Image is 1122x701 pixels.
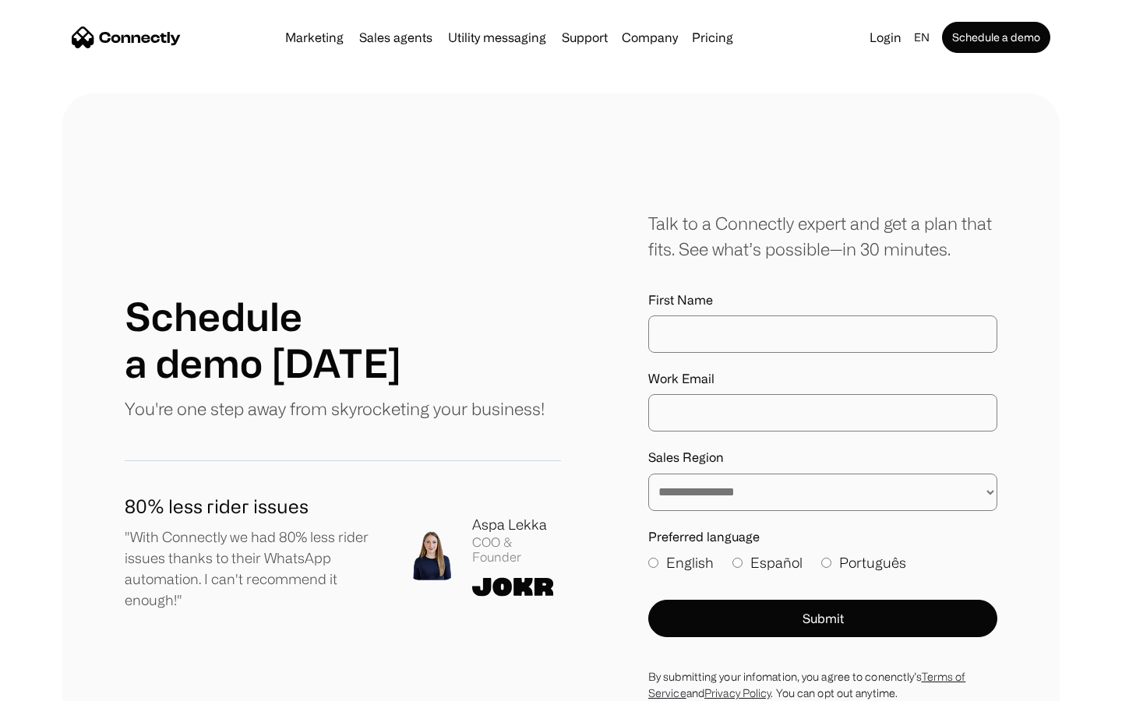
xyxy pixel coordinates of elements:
div: en [914,26,930,48]
a: Marketing [279,31,350,44]
div: Talk to a Connectly expert and get a plan that fits. See what’s possible—in 30 minutes. [648,210,997,262]
label: Sales Region [648,450,997,465]
a: Terms of Service [648,671,965,699]
p: "With Connectly we had 80% less rider issues thanks to their WhatsApp automation. I can't recomme... [125,527,382,611]
a: Login [863,26,908,48]
ul: Language list [31,674,93,696]
a: Pricing [686,31,739,44]
label: Español [732,552,803,573]
label: English [648,552,714,573]
input: Português [821,558,831,568]
p: You're one step away from skyrocketing your business! [125,396,545,421]
a: Privacy Policy [704,687,771,699]
label: Preferred language [648,530,997,544]
label: Work Email [648,372,997,386]
input: English [648,558,658,568]
div: Company [622,26,678,48]
div: By submitting your infomation, you agree to conenctly’s and . You can opt out anytime. [648,668,997,701]
h1: Schedule a demo [DATE] [125,293,401,386]
button: Submit [648,600,997,637]
label: Português [821,552,906,573]
a: Sales agents [353,31,439,44]
aside: Language selected: English [16,672,93,696]
a: Schedule a demo [942,22,1050,53]
div: COO & Founder [472,535,561,565]
input: Español [732,558,743,568]
h1: 80% less rider issues [125,492,382,520]
a: Support [556,31,614,44]
div: Aspa Lekka [472,514,561,535]
a: Utility messaging [442,31,552,44]
label: First Name [648,293,997,308]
